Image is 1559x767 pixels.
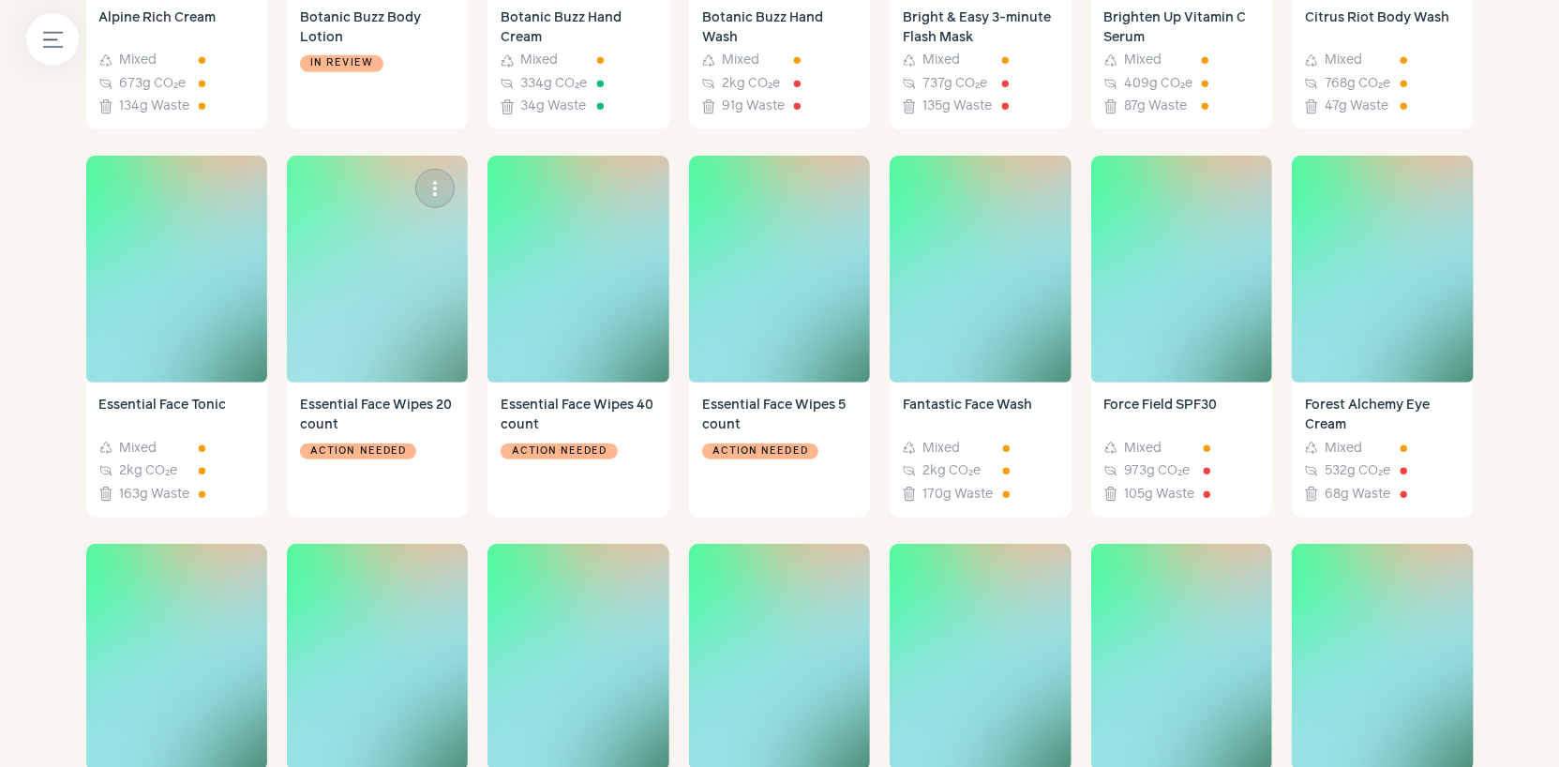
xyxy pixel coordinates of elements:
[300,8,455,48] h4: Botanic Buzz Body Lotion
[1325,439,1362,459] span: Mixed
[501,396,655,435] h4: Essential Face Wipes 40 count
[1124,439,1162,459] span: Mixed
[415,169,455,208] button: more_vert
[1325,97,1388,116] span: 47g Waste
[287,383,468,518] a: Essential Face Wipes 20 count Action needed
[1325,51,1362,70] span: Mixed
[99,8,254,48] h4: Alpine Rich Cream
[119,485,189,504] span: 163g Waste
[1104,8,1259,48] h4: Brighten Up Vitamin C Serum
[903,8,1057,48] h4: Bright & Easy 3-minute Flash Mask
[487,156,668,383] img: Essential Face Wipes 40 count
[722,97,785,116] span: 91g Waste
[501,8,655,48] h4: Botanic Buzz Hand Cream
[119,439,157,459] span: Mixed
[424,177,446,200] span: more_vert
[1305,396,1460,435] h4: Forest Alchemy Eye Cream
[119,51,157,70] span: Mixed
[119,97,189,116] span: 134g Waste
[1325,485,1390,504] span: 68g Waste
[1124,74,1192,94] span: 409g CO₂e
[1104,396,1259,435] h4: Force Field SPF30
[689,383,870,518] a: Essential Face Wipes 5 count Action needed
[1325,74,1390,94] span: 768g CO₂e
[99,396,254,435] h4: Essential Face Tonic
[922,74,987,94] span: 737g CO₂e
[689,156,870,383] img: Essential Face Wipes 5 count
[922,97,992,116] span: 135g Waste
[1124,51,1162,70] span: Mixed
[521,74,588,94] span: 334g CO₂e
[1124,97,1187,116] span: 87g Waste
[1124,485,1194,504] span: 105g Waste
[1124,461,1190,481] span: 973g CO₂e
[903,396,1057,435] h4: Fantastic Face Wash
[487,383,668,518] a: Essential Face Wipes 40 count Action needed
[310,55,372,72] span: In review
[702,8,857,48] h4: Botanic Buzz Hand Wash
[521,51,559,70] span: Mixed
[722,51,759,70] span: Mixed
[1305,8,1460,48] h4: Citrus Riot Body Wash
[922,439,960,459] span: Mixed
[702,396,857,435] h4: Essential Face Wipes 5 count
[300,396,455,435] h4: Essential Face Wipes 20 count
[287,156,468,383] img: Essential Face Wipes 20 count
[722,74,780,94] span: 2kg CO₂e
[521,97,587,116] span: 34g Waste
[1091,383,1272,518] a: Force Field SPF30 Mixed 973g CO₂e 105g Waste
[119,461,177,481] span: 2kg CO₂e
[890,383,1071,518] a: Fantastic Face Wash Mixed 2kg CO₂e 170g Waste
[512,444,607,460] span: Action needed
[922,485,993,504] span: 170g Waste
[1325,461,1390,481] span: 532g CO₂e
[712,444,808,460] span: Action needed
[86,156,267,383] img: Essential Face Tonic
[890,156,1071,383] img: Fantastic Face Wash
[1292,383,1473,518] a: Forest Alchemy Eye Cream Mixed 532g CO₂e 68g Waste
[86,383,267,518] a: Essential Face Tonic Mixed 2kg CO₂e 163g Waste
[119,74,186,94] span: 673g CO₂e
[310,444,406,460] span: Action needed
[922,461,981,481] span: 2kg CO₂e
[922,51,960,70] span: Mixed
[1292,156,1473,383] img: Forest Alchemy Eye Cream
[1091,156,1272,383] img: Force Field SPF30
